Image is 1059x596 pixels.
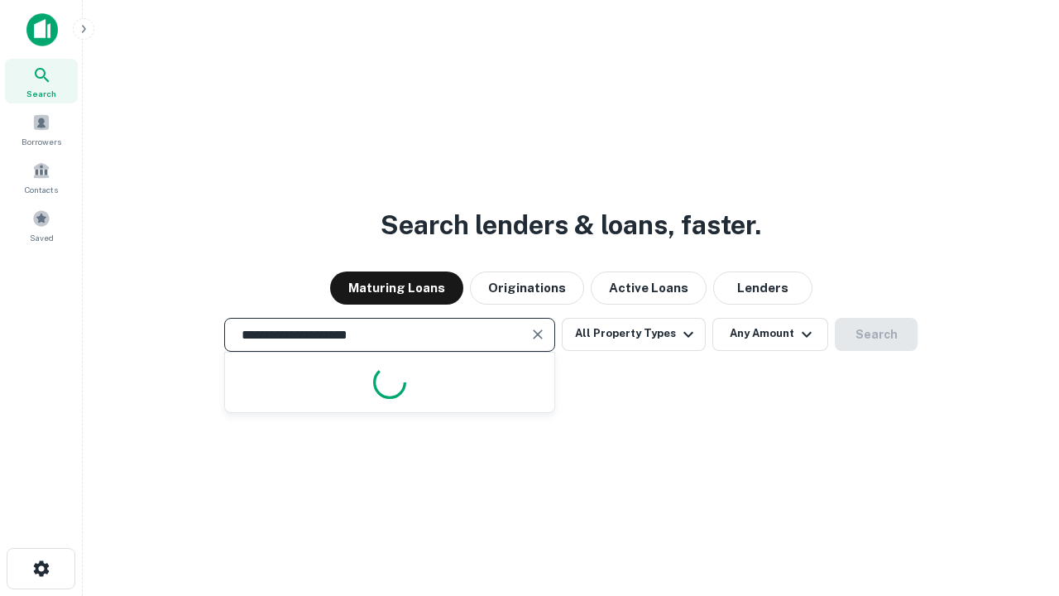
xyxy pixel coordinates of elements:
[712,318,828,351] button: Any Amount
[5,107,78,151] a: Borrowers
[5,155,78,199] a: Contacts
[26,13,58,46] img: capitalize-icon.png
[562,318,706,351] button: All Property Types
[5,59,78,103] a: Search
[976,464,1059,543] iframe: Chat Widget
[26,87,56,100] span: Search
[30,231,54,244] span: Saved
[381,205,761,245] h3: Search lenders & loans, faster.
[25,183,58,196] span: Contacts
[330,272,463,305] button: Maturing Loans
[713,272,812,305] button: Lenders
[22,135,61,148] span: Borrowers
[470,272,584,305] button: Originations
[591,272,707,305] button: Active Loans
[526,323,549,346] button: Clear
[5,203,78,248] a: Saved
